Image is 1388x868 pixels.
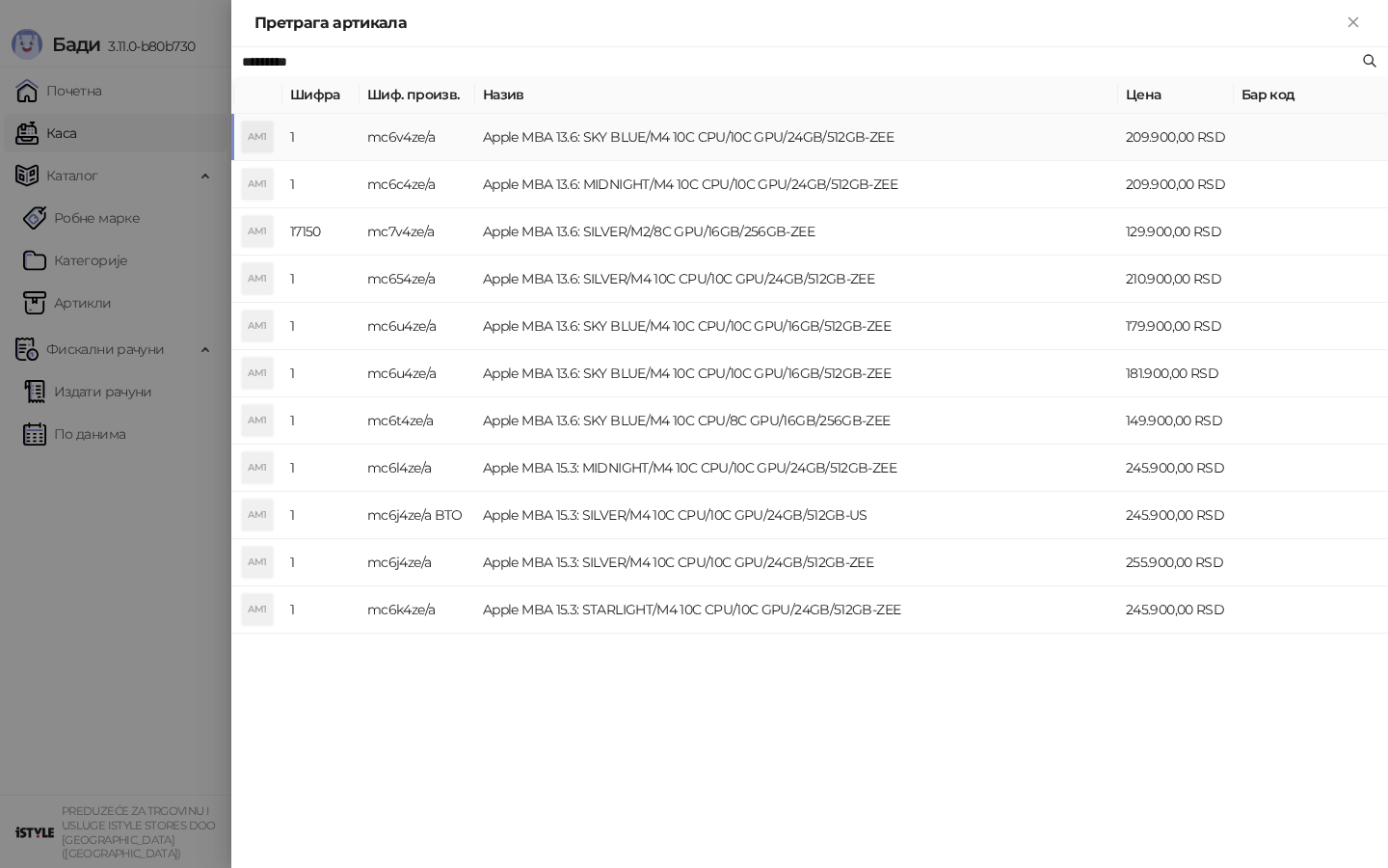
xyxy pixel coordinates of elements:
[1118,350,1234,397] td: 181.900,00 RSD
[360,256,475,303] td: mc654ze/a
[360,303,475,350] td: mc6u4ze/a
[282,256,360,303] td: 1
[1118,303,1234,350] td: 179.900,00 RSD
[475,114,1118,161] td: Apple MBA 13.6: SKY BLUE/M4 10C CPU/10C GPU/24GB/512GB-ZEE
[282,445,360,492] td: 1
[360,161,475,208] td: mc6c4ze/a
[1118,445,1234,492] td: 245.900,00 RSD
[242,263,273,294] div: AM1
[282,114,360,161] td: 1
[475,256,1118,303] td: Apple MBA 13.6: SILVER/M4 10C CPU/10C GPU/24GB/512GB-ZEE
[475,350,1118,397] td: Apple MBA 13.6: SKY BLUE/M4 10C CPU/10C GPU/16GB/512GB-ZEE
[1118,256,1234,303] td: 210.900,00 RSD
[475,76,1118,114] th: Назив
[475,586,1118,634] td: Apple MBA 15.3: STARLIGHT/M4 10C CPU/10C GPU/24GB/512GB-ZEE
[242,547,273,578] div: AM1
[475,397,1118,445] td: Apple MBA 13.6: SKY BLUE/M4 10C CPU/8C GPU/16GB/256GB-ZEE
[475,445,1118,492] td: Apple MBA 15.3: MIDNIGHT/M4 10C CPU/10C GPU/24GB/512GB-ZEE
[360,445,475,492] td: mc6l4ze/a
[242,594,273,625] div: AM1
[475,539,1118,586] td: Apple MBA 15.3: SILVER/M4 10C CPU/10C GPU/24GB/512GB-ZEE
[1234,76,1388,114] th: Бар код
[282,161,360,208] td: 1
[360,539,475,586] td: mc6j4ze/a
[282,586,360,634] td: 1
[475,208,1118,256] td: Apple MBA 13.6: SILVER/M2/8C GPU/16GB/256GB-ZEE
[1118,492,1234,539] td: 245.900,00 RSD
[360,350,475,397] td: mc6u4ze/a
[282,539,360,586] td: 1
[282,397,360,445] td: 1
[242,311,273,341] div: AM1
[1118,397,1234,445] td: 149.900,00 RSD
[475,161,1118,208] td: Apple MBA 13.6: MIDNIGHT/M4 10C CPU/10C GPU/24GB/512GB-ZEE
[242,122,273,152] div: AM1
[1118,76,1234,114] th: Цена
[360,114,475,161] td: mc6v4ze/a
[282,76,360,114] th: Шифра
[475,303,1118,350] td: Apple MBA 13.6: SKY BLUE/M4 10C CPU/10C GPU/16GB/512GB-ZEE
[242,358,273,389] div: AM1
[1118,539,1234,586] td: 255.900,00 RSD
[282,492,360,539] td: 1
[282,303,360,350] td: 1
[360,76,475,114] th: Шиф. произв.
[242,216,273,247] div: AM1
[1118,586,1234,634] td: 245.900,00 RSD
[242,452,273,483] div: AM1
[1118,114,1234,161] td: 209.900,00 RSD
[360,397,475,445] td: mc6t4ze/a
[360,492,475,539] td: mc6j4ze/a BTO
[242,169,273,200] div: AM1
[1342,12,1365,35] button: Close
[242,500,273,530] div: AM1
[242,405,273,436] div: AM1
[254,12,1342,35] div: Претрага артикала
[282,350,360,397] td: 1
[475,492,1118,539] td: Apple MBA 15.3: SILVER/M4 10C CPU/10C GPU/24GB/512GB-US
[282,208,360,256] td: 17150
[360,586,475,634] td: mc6k4ze/a
[1118,208,1234,256] td: 129.900,00 RSD
[360,208,475,256] td: mc7v4ze/a
[1118,161,1234,208] td: 209.900,00 RSD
